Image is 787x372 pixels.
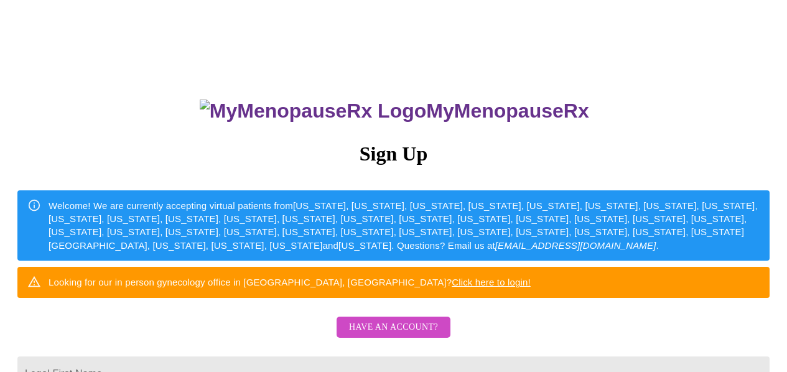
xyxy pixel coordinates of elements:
a: Have an account? [333,330,454,341]
img: MyMenopauseRx Logo [200,100,426,123]
button: Have an account? [337,317,450,338]
a: Click here to login! [452,277,531,287]
div: Welcome! We are currently accepting virtual patients from [US_STATE], [US_STATE], [US_STATE], [US... [49,194,760,258]
div: Looking for our in person gynecology office in [GEOGRAPHIC_DATA], [GEOGRAPHIC_DATA]? [49,271,531,294]
h3: Sign Up [17,142,770,165]
em: [EMAIL_ADDRESS][DOMAIN_NAME] [495,240,656,251]
h3: MyMenopauseRx [19,100,770,123]
span: Have an account? [349,320,438,335]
